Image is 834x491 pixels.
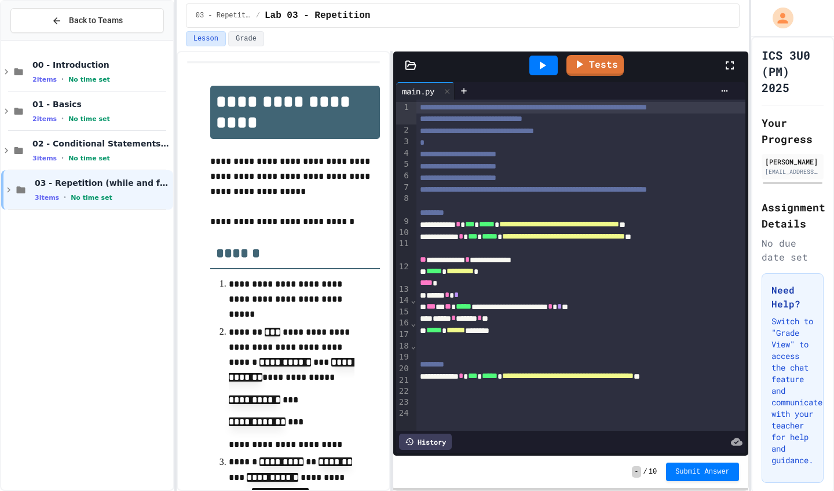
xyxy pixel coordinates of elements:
span: 3 items [35,194,59,201]
span: Fold line [411,318,416,328]
span: Back to Teams [69,14,123,27]
button: Back to Teams [10,8,164,33]
span: 3 items [32,155,57,162]
span: • [64,193,66,202]
p: Switch to "Grade View" to access the chat feature and communicate with your teacher for help and ... [771,316,814,466]
h2: Assignment Details [762,199,824,232]
h2: Your Progress [762,115,824,147]
div: 1 [396,102,411,124]
span: No time set [71,194,112,201]
span: 2 items [32,115,57,123]
div: 11 [396,238,411,261]
iframe: chat widget [785,445,822,479]
h3: Need Help? [771,283,814,311]
div: No due date set [762,236,824,264]
div: main.py [396,82,455,100]
div: 24 [396,408,411,430]
span: 00 - Introduction [32,60,171,70]
span: No time set [68,155,110,162]
div: 6 [396,170,411,182]
div: 18 [396,340,411,352]
div: [EMAIL_ADDRESS][DOMAIN_NAME] [765,167,820,176]
div: 16 [396,317,411,329]
div: My Account [760,5,796,31]
span: 10 [649,467,657,477]
iframe: chat widget [738,394,822,444]
span: Fold line [411,295,416,305]
span: / [643,467,648,477]
span: Fold line [411,341,416,350]
div: 15 [396,306,411,318]
div: 5 [396,159,411,170]
span: • [61,114,64,123]
div: 17 [396,329,411,340]
div: 10 [396,227,411,239]
span: 02 - Conditional Statements (if) [32,138,171,149]
span: • [61,75,64,84]
div: 25 [396,431,411,442]
div: 19 [396,351,411,363]
span: / [256,11,260,20]
div: 20 [396,363,411,375]
div: 9 [396,216,411,227]
button: Lesson [186,31,226,46]
div: 4 [396,148,411,159]
div: main.py [396,85,440,97]
span: Submit Answer [675,467,730,477]
span: 2 items [32,76,57,83]
a: Tests [566,55,624,76]
span: - [632,466,641,478]
button: Submit Answer [666,463,739,481]
span: 03 - Repetition (while and for) [196,11,251,20]
div: 22 [396,386,411,397]
div: History [399,434,452,450]
div: 2 [396,124,411,136]
div: 12 [396,261,411,284]
span: No time set [68,115,110,123]
h1: ICS 3U0 (PM) 2025 [762,47,824,96]
div: [PERSON_NAME] [765,156,820,167]
div: 3 [396,136,411,148]
span: Lab 03 - Repetition [265,9,370,23]
div: 7 [396,182,411,193]
div: 8 [396,193,411,215]
span: 03 - Repetition (while and for) [35,178,171,188]
button: Grade [228,31,264,46]
div: 13 [396,284,411,295]
div: 21 [396,375,411,386]
span: • [61,153,64,163]
span: No time set [68,76,110,83]
div: 14 [396,295,411,306]
span: 01 - Basics [32,99,171,109]
div: 23 [396,397,411,408]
